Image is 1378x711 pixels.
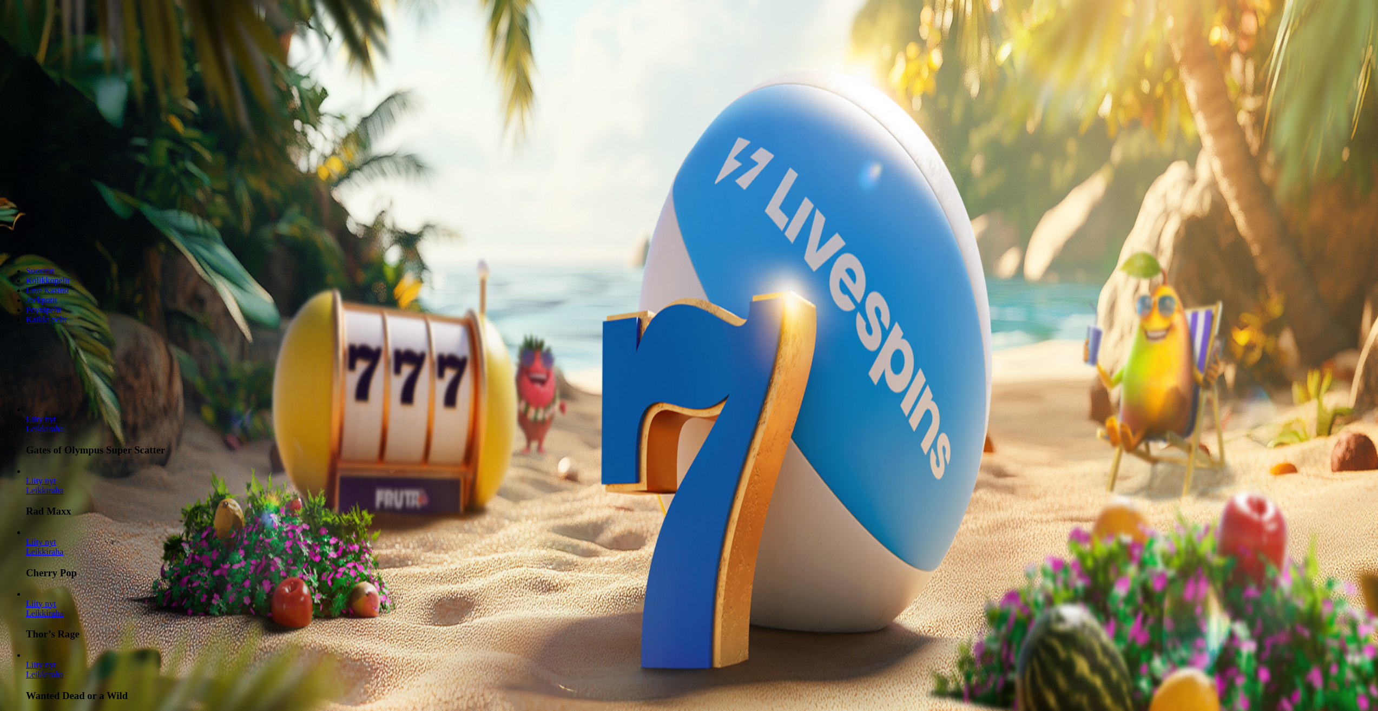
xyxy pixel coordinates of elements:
[26,537,56,547] span: Liity nyt
[26,547,63,556] a: Cherry Pop
[26,628,1374,640] h3: Thor’s Rage
[26,589,1374,641] article: Thor’s Rage
[26,476,56,485] span: Liity nyt
[26,466,1374,518] article: Rad Maxx
[26,444,1374,456] h3: Gates of Olympus Super Scatter
[26,315,67,324] a: Kaikki pelit
[26,476,56,485] a: Rad Maxx
[26,660,56,669] span: Liity nyt
[26,599,56,608] span: Liity nyt
[26,567,1374,579] h3: Cherry Pop
[26,660,56,669] a: Wanted Dead or a Wild
[26,305,61,314] a: Pöytäpelit
[26,690,1374,702] h3: Wanted Dead or a Wild
[26,414,56,424] a: Gates of Olympus Super Scatter
[26,528,1374,579] article: Cherry Pop
[4,248,1374,325] nav: Lobby
[26,295,57,305] a: Jackpotit
[4,248,1374,345] header: Lobby
[26,505,1374,517] h3: Rad Maxx
[26,276,70,285] a: Kolikkopelit
[26,609,63,618] a: Thor’s Rage
[26,599,56,608] a: Thor’s Rage
[26,537,56,547] a: Cherry Pop
[26,670,63,679] a: Wanted Dead or a Wild
[26,650,1374,702] article: Wanted Dead or a Wild
[26,414,56,424] span: Liity nyt
[26,286,69,295] a: Live Kasino
[26,266,54,275] a: Suositut
[26,405,1374,456] article: Gates of Olympus Super Scatter
[26,486,63,495] a: Rad Maxx
[26,424,63,433] a: Gates of Olympus Super Scatter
